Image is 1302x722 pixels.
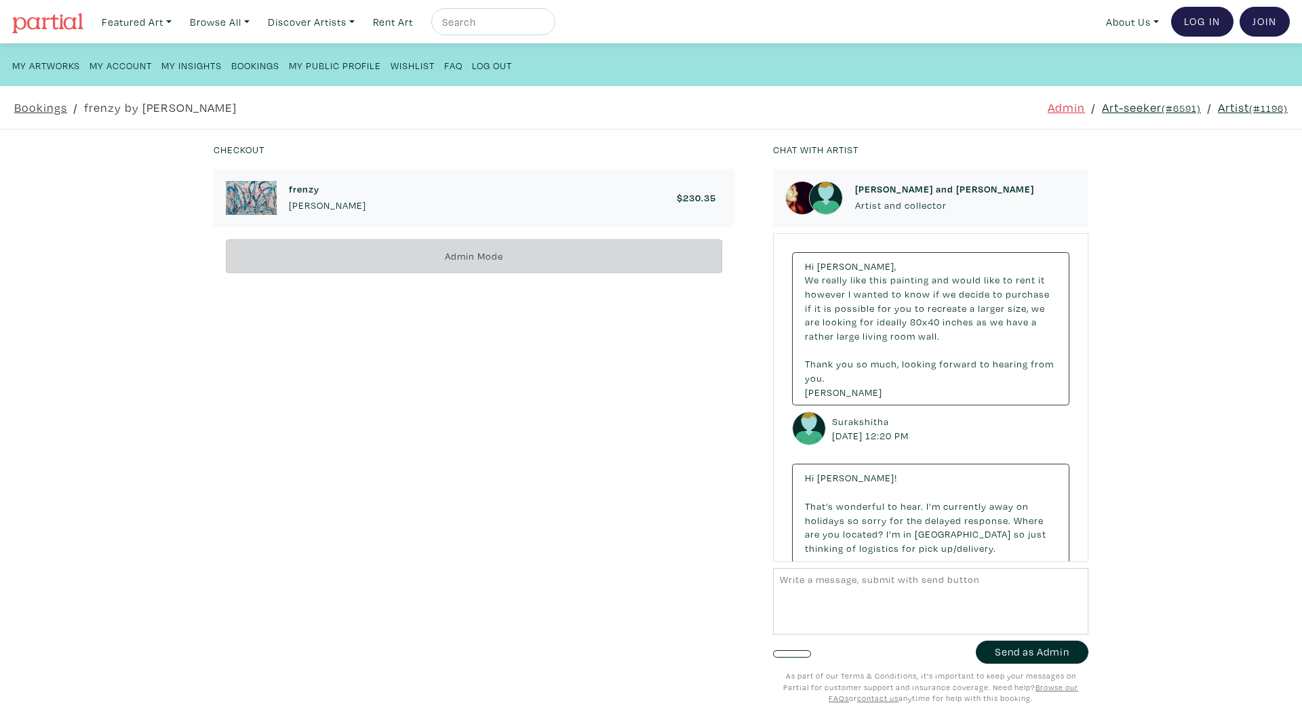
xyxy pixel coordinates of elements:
span: living [863,329,888,342]
span: pick [919,542,939,555]
span: if [805,302,812,315]
span: it [814,302,821,315]
span: [PERSON_NAME], [817,260,896,273]
span: sorry [862,514,887,527]
span: / [73,98,78,117]
span: you. [805,372,825,384]
a: Discover Artists [262,8,361,36]
span: would [952,273,981,286]
span: we [1031,302,1045,315]
h6: $ [677,192,716,203]
span: to [888,500,898,513]
small: Chat with artist [773,143,859,156]
a: My Artworks [12,56,80,74]
span: That’s [805,500,833,513]
span: hearing [993,357,1028,370]
span: so [1014,527,1025,540]
img: phpThumb.php [226,181,277,215]
span: purchase [1006,287,1050,300]
span: We [805,273,819,286]
span: away [989,500,1014,513]
span: you [894,302,912,315]
span: for [877,302,892,315]
span: a [1031,315,1037,328]
p: [PERSON_NAME] [289,198,366,213]
a: My Insights [161,56,222,74]
span: wonderful [836,500,885,513]
span: rather [805,329,834,342]
span: Hi [805,260,814,273]
u: contact us [857,693,899,703]
h6: frenzy [289,183,366,195]
span: like [850,273,867,286]
span: you [836,357,854,370]
span: in [903,527,912,540]
span: delayed [925,514,962,527]
span: really [822,273,848,286]
span: a [970,302,975,315]
span: looking [823,315,857,328]
span: rent [1016,273,1035,286]
span: much, [871,357,899,370]
span: [GEOGRAPHIC_DATA] [915,527,1011,540]
img: phpThumb.php [785,181,819,215]
a: My Account [90,56,152,74]
a: Rent Art [367,8,419,36]
p: Artist and collector [855,198,1034,213]
span: we [990,315,1004,328]
span: 80x40 [910,315,940,328]
span: up/delivery. [941,542,996,555]
span: for [890,514,904,527]
small: FAQ [444,59,462,72]
span: and [932,273,949,286]
span: to [993,287,1003,300]
span: holidays [805,514,845,527]
span: currently [943,500,987,513]
span: on [1017,500,1029,513]
a: Join [1240,7,1290,37]
span: ideally [877,315,907,328]
span: of [846,542,856,555]
span: located? [843,527,884,540]
span: from [1031,357,1054,370]
span: looking [902,357,936,370]
span: to [980,357,990,370]
button: Send as Admin [976,641,1088,664]
span: room [890,329,915,342]
span: / [1207,98,1212,117]
small: My Insights [161,59,222,72]
input: Search [441,14,542,31]
small: Log Out [472,59,512,72]
small: Surakshitha [DATE] 12:20 PM [832,414,912,443]
a: frenzy by [PERSON_NAME] [84,98,237,117]
span: for [902,542,916,555]
span: larger [978,302,1005,315]
span: painting [890,273,929,286]
span: Where [1014,514,1044,527]
div: Admin Mode [226,239,722,274]
span: however [805,287,846,300]
span: the [907,514,922,527]
span: thinking [805,542,844,555]
span: I [848,287,851,300]
span: Thank [805,357,833,370]
span: it [1038,273,1045,286]
span: this [869,273,888,286]
a: Log In [1171,7,1234,37]
span: wall. [918,329,940,342]
a: About Us [1100,8,1165,36]
span: like [984,273,1000,286]
a: Featured Art [96,8,178,36]
span: if [933,287,940,300]
small: Checkout [214,143,264,156]
span: are [805,527,820,540]
span: recreate [928,302,967,315]
span: to [915,302,925,315]
h6: [PERSON_NAME] and [PERSON_NAME] [855,183,1034,195]
span: possible [835,302,875,315]
span: so [848,514,859,527]
span: logistics [859,542,899,555]
span: just [1028,527,1046,540]
span: 230.35 [683,191,716,204]
a: Bookings [231,56,279,74]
